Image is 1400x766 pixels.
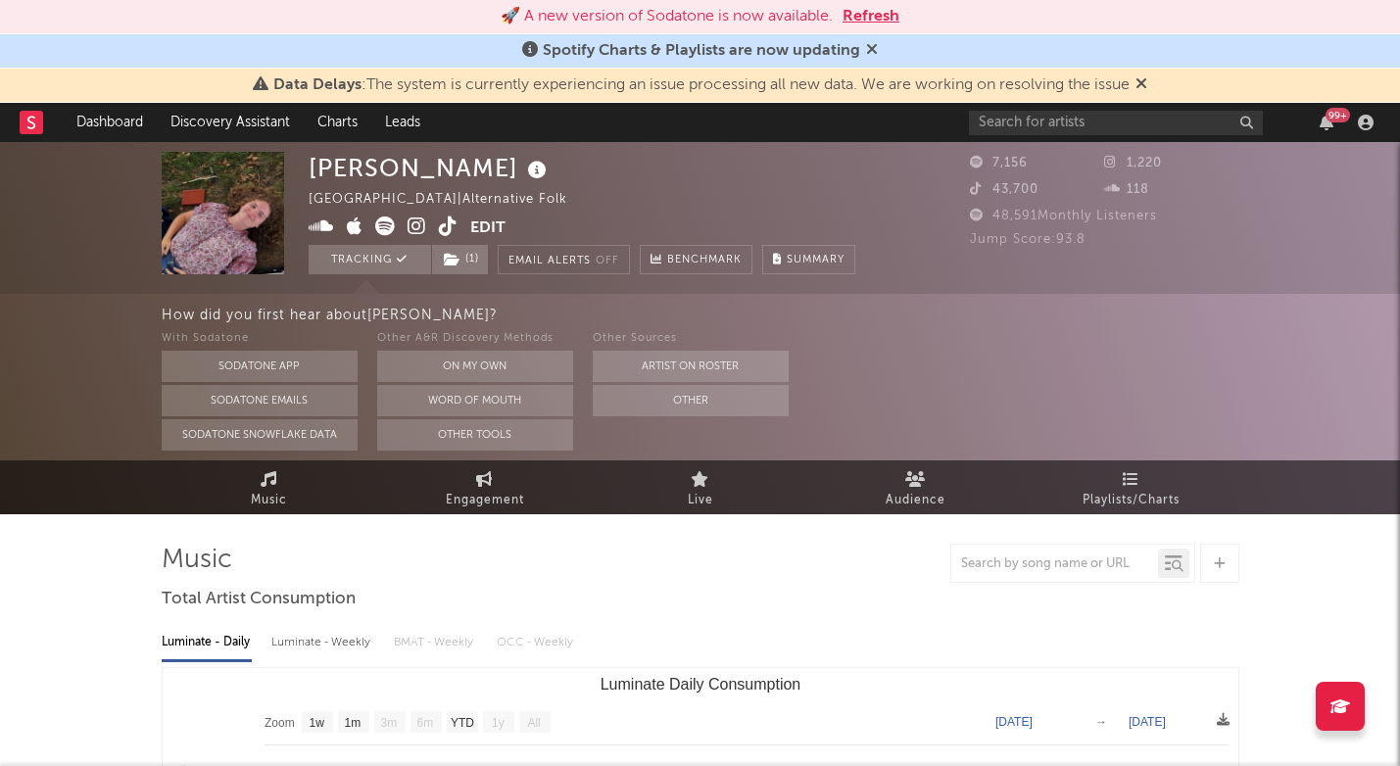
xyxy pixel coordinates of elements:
[265,716,295,730] text: Zoom
[951,556,1158,572] input: Search by song name or URL
[1104,183,1149,196] span: 118
[543,43,860,59] span: Spotify Charts & Playlists are now updating
[970,210,1157,222] span: 48,591 Monthly Listeners
[1095,715,1107,729] text: →
[157,103,304,142] a: Discovery Assistant
[377,460,593,514] a: Engagement
[970,157,1028,169] span: 7,156
[377,385,573,416] button: Word Of Mouth
[1083,489,1180,512] span: Playlists/Charts
[162,460,377,514] a: Music
[63,103,157,142] a: Dashboard
[309,245,431,274] button: Tracking
[309,716,324,730] text: 1w
[162,351,358,382] button: Sodatone App
[886,489,945,512] span: Audience
[593,385,789,416] button: Other
[162,327,358,351] div: With Sodatone
[995,715,1033,729] text: [DATE]
[593,460,808,514] a: Live
[1129,715,1166,729] text: [DATE]
[596,256,619,266] em: Off
[762,245,855,274] button: Summary
[371,103,434,142] a: Leads
[787,255,845,265] span: Summary
[344,716,361,730] text: 1m
[808,460,1024,514] a: Audience
[304,103,371,142] a: Charts
[251,489,287,512] span: Music
[600,676,800,693] text: Luminate Daily Consumption
[377,327,573,351] div: Other A&R Discovery Methods
[593,327,789,351] div: Other Sources
[431,245,489,274] span: ( 1 )
[843,5,899,28] button: Refresh
[640,245,752,274] a: Benchmark
[1135,77,1147,93] span: Dismiss
[432,245,488,274] button: (1)
[162,419,358,451] button: Sodatone Snowflake Data
[377,419,573,451] button: Other Tools
[969,111,1263,135] input: Search for artists
[446,489,524,512] span: Engagement
[377,351,573,382] button: On My Own
[273,77,362,93] span: Data Delays
[1326,108,1350,122] div: 99 +
[470,216,506,241] button: Edit
[380,716,397,730] text: 3m
[162,626,252,659] div: Luminate - Daily
[970,183,1038,196] span: 43,700
[450,716,473,730] text: YTD
[970,233,1086,246] span: Jump Score: 93.8
[527,716,540,730] text: All
[501,5,833,28] div: 🚀 A new version of Sodatone is now available.
[162,588,356,611] span: Total Artist Consumption
[1104,157,1162,169] span: 1,220
[162,385,358,416] button: Sodatone Emails
[688,489,713,512] span: Live
[309,152,552,184] div: [PERSON_NAME]
[498,245,630,274] button: Email AlertsOff
[667,249,742,272] span: Benchmark
[273,77,1130,93] span: : The system is currently experiencing an issue processing all new data. We are working on resolv...
[866,43,878,59] span: Dismiss
[309,188,590,212] div: [GEOGRAPHIC_DATA] | Alternative Folk
[416,716,433,730] text: 6m
[593,351,789,382] button: Artist on Roster
[492,716,505,730] text: 1y
[1320,115,1333,130] button: 99+
[271,626,374,659] div: Luminate - Weekly
[1024,460,1239,514] a: Playlists/Charts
